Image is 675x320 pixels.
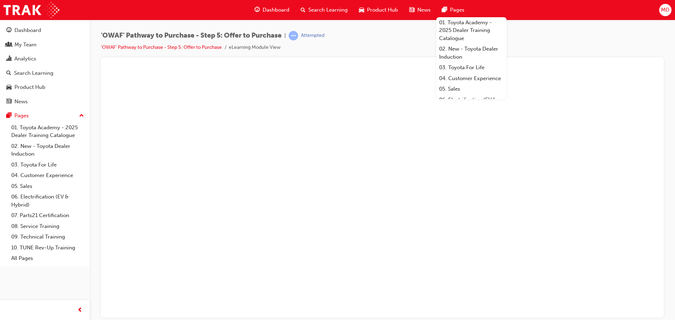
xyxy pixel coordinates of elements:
span: pages-icon [442,6,447,14]
button: DashboardMy TeamAnalyticsSearch LearningProduct HubNews [3,22,87,109]
span: up-icon [79,111,84,120]
a: 'OWAF' Pathway to Purchase - Step 5: Offer to Purchase [101,44,222,50]
a: 08. Service Training [8,221,87,232]
span: learningRecordVerb_ATTEMPT-icon [289,31,298,40]
div: Analytics [14,55,36,63]
button: Pages [3,109,87,122]
li: eLearning Module View [229,44,281,52]
span: guage-icon [6,27,12,34]
a: Analytics [3,52,87,65]
a: 09. Technical Training [8,231,87,242]
span: prev-icon [77,306,83,315]
a: 02. New - Toyota Dealer Induction [436,44,507,62]
a: news-iconNews [404,3,436,17]
a: 01. Toyota Academy - 2025 Dealer Training Catalogue [8,122,87,141]
a: 10. TUNE Rev-Up Training [8,242,87,253]
span: car-icon [6,84,12,91]
span: Pages [450,6,464,14]
div: Product Hub [14,83,45,91]
span: people-icon [6,42,12,48]
span: news-icon [6,99,12,105]
span: news-icon [409,6,414,14]
a: 02. New - Toyota Dealer Induction [8,141,87,159]
div: Dashboard [14,26,41,34]
span: 'OWAF' Pathway to Purchase - Step 5: Offer to Purchase [101,32,282,40]
a: News [3,95,87,108]
a: 04. Customer Experience [436,73,507,84]
a: pages-iconPages [436,3,470,17]
div: Attempted [301,32,324,39]
span: MD [661,6,669,14]
span: News [417,6,431,14]
span: search-icon [6,70,11,77]
div: Search Learning [14,69,53,77]
div: Pages [14,112,29,120]
a: 03. Toyota For Life [436,62,507,73]
img: Trak [4,2,59,18]
a: Dashboard [3,24,87,37]
a: 05. Sales [436,84,507,94]
span: Product Hub [367,6,398,14]
a: 04. Customer Experience [8,170,87,181]
a: 07. Parts21 Certification [8,210,87,221]
div: News [14,98,28,106]
span: Dashboard [263,6,289,14]
a: My Team [3,38,87,51]
span: Search Learning [308,6,348,14]
a: All Pages [8,253,87,264]
span: | [284,32,286,40]
span: car-icon [359,6,364,14]
a: 03. Toyota For Life [8,159,87,170]
a: 06. Electrification (EV & Hybrid) [8,191,87,210]
span: search-icon [301,6,306,14]
span: pages-icon [6,113,12,119]
a: guage-iconDashboard [249,3,295,17]
span: guage-icon [255,6,260,14]
a: Product Hub [3,81,87,94]
a: search-iconSearch Learning [295,3,353,17]
a: car-iconProduct Hub [353,3,404,17]
span: chart-icon [6,56,12,62]
button: MD [659,4,671,16]
a: 05. Sales [8,181,87,192]
a: 01. Toyota Academy - 2025 Dealer Training Catalogue [436,17,507,44]
a: 06. Electrification (EV & Hybrid) [436,94,507,113]
a: Search Learning [3,67,87,80]
div: My Team [14,41,37,49]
